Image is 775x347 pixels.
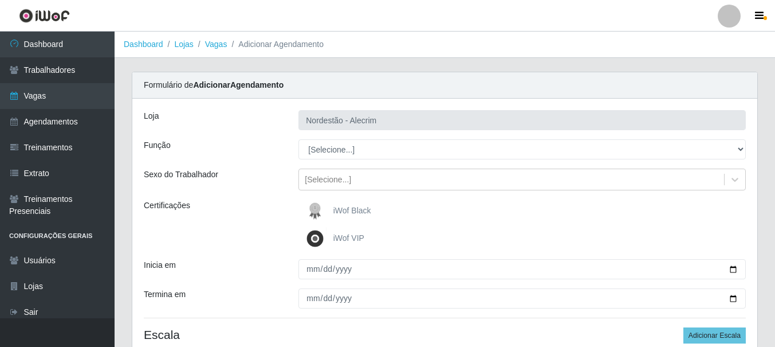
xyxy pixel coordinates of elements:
div: Formulário de [132,72,757,99]
div: [Selecione...] [305,174,351,186]
input: 00/00/0000 [298,288,746,309]
label: Inicia em [144,259,176,271]
li: Adicionar Agendamento [227,38,324,50]
a: Dashboard [124,40,163,49]
label: Certificações [144,200,190,212]
img: iWof Black [304,200,331,223]
h4: Escala [144,327,746,342]
strong: Adicionar Agendamento [193,80,284,89]
span: iWof VIP [333,233,364,243]
label: Termina em [144,288,186,301]
span: iWof Black [333,206,371,215]
img: CoreUI Logo [19,9,70,23]
img: iWof VIP [304,227,331,250]
button: Adicionar Escala [683,327,746,344]
label: Função [144,139,171,151]
input: 00/00/0000 [298,259,746,279]
label: Loja [144,110,159,122]
a: Vagas [205,40,227,49]
a: Lojas [174,40,193,49]
label: Sexo do Trabalhador [144,169,218,181]
nav: breadcrumb [115,32,775,58]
